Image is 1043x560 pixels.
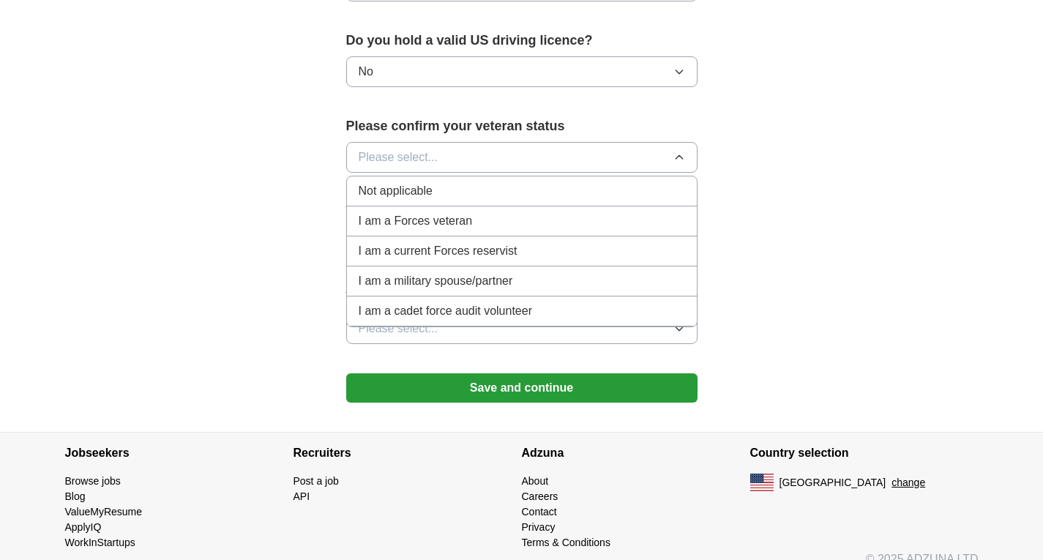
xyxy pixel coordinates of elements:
[359,212,473,230] span: I am a Forces veteran
[522,537,610,548] a: Terms & Conditions
[359,320,438,337] span: Please select...
[65,490,86,502] a: Blog
[359,242,517,260] span: I am a current Forces reservist
[522,506,557,518] a: Contact
[522,475,549,487] a: About
[359,182,433,200] span: Not applicable
[359,149,438,166] span: Please select...
[346,313,698,344] button: Please select...
[346,142,698,173] button: Please select...
[750,433,979,474] h4: Country selection
[780,475,886,490] span: [GEOGRAPHIC_DATA]
[891,475,925,490] button: change
[346,116,698,136] label: Please confirm your veteran status
[522,521,556,533] a: Privacy
[65,506,143,518] a: ValueMyResume
[522,490,558,502] a: Careers
[346,31,698,51] label: Do you hold a valid US driving licence?
[65,521,102,533] a: ApplyIQ
[65,475,121,487] a: Browse jobs
[294,490,310,502] a: API
[359,63,373,81] span: No
[359,302,532,320] span: I am a cadet force audit volunteer
[294,475,339,487] a: Post a job
[750,474,774,491] img: US flag
[346,56,698,87] button: No
[65,537,135,548] a: WorkInStartups
[346,373,698,403] button: Save and continue
[359,272,513,290] span: I am a military spouse/partner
